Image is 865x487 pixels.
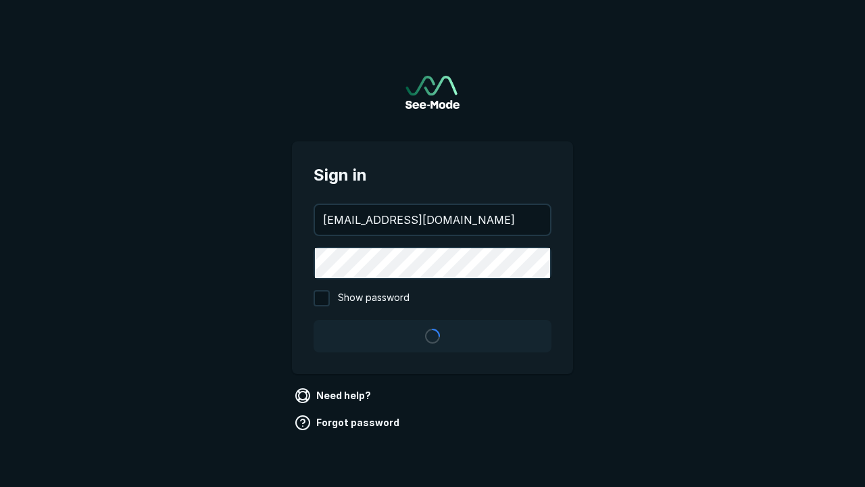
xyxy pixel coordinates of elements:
a: Need help? [292,385,376,407]
img: See-Mode Logo [405,76,460,109]
span: Sign in [314,163,551,187]
span: Show password [338,290,410,306]
input: your@email.com [315,205,550,235]
a: Forgot password [292,412,405,434]
a: Go to sign in [405,76,460,109]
